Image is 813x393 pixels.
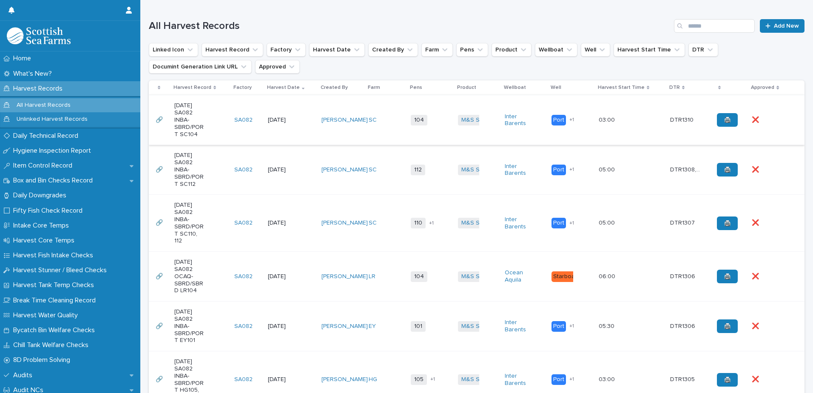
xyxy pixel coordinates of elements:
[10,85,69,93] p: Harvest Records
[752,271,761,280] p: ❌
[321,323,368,330] a: [PERSON_NAME]
[724,220,731,226] span: 🖨️
[599,115,617,124] p: 03:00
[309,43,365,57] button: Harvest Date
[717,163,738,177] a: 🖨️
[569,167,574,172] span: + 1
[429,221,434,226] span: + 1
[599,321,616,330] p: 05:30
[174,152,205,188] p: [DATE] SA082 INBA-SBRD/PORT SC112
[369,273,375,280] a: LR
[551,271,582,282] div: Starboard
[751,83,774,92] p: Approved
[461,219,493,227] a: M&S Select
[321,376,368,383] a: [PERSON_NAME]
[10,191,73,199] p: Daily Downgrades
[411,165,425,175] span: 112
[411,115,427,125] span: 104
[268,219,298,227] p: [DATE]
[724,377,731,383] span: 🖨️
[234,219,253,227] a: SA082
[156,218,165,227] p: 🔗
[10,222,76,230] p: Intake Core Temps
[10,162,79,170] p: Item Control Record
[268,376,298,383] p: [DATE]
[156,271,165,280] p: 🔗
[551,165,566,175] div: Port
[10,236,81,245] p: Harvest Core Temps
[670,374,696,383] p: DTR1305
[688,43,718,57] button: DTR
[10,251,100,259] p: Harvest Fish Intake Checks
[505,163,535,177] a: Inter Barents
[421,43,453,57] button: Farm
[505,113,535,128] a: Inter Barents
[760,19,804,33] a: Add New
[430,377,435,382] span: + 1
[505,216,535,231] a: Inter Barents
[670,218,696,227] p: DTR1307
[456,43,488,57] button: Pens
[267,43,306,57] button: Factory
[368,83,380,92] p: Farm
[461,323,493,330] a: M&S Select
[10,207,89,215] p: Fifty Fish Check Record
[369,219,377,227] a: SC
[234,117,253,124] a: SA082
[724,323,731,329] span: 🖨️
[174,259,205,294] p: [DATE] SA082 OCAQ-SBRD/SBRD LR104
[461,376,493,383] a: M&S Select
[717,113,738,127] a: 🖨️
[156,165,165,174] p: 🔗
[599,165,617,174] p: 05:00
[505,319,535,333] a: Inter Barents
[321,219,368,227] a: [PERSON_NAME]
[234,376,253,383] a: SA082
[461,166,493,174] a: M&S Select
[10,311,85,319] p: Harvest Water Quality
[752,374,761,383] p: ❌
[10,341,95,349] p: Chill Tank Welfare Checks
[321,83,348,92] p: Created By
[10,371,39,379] p: Audits
[369,323,376,330] a: EY
[10,177,99,185] p: Box and Bin Checks Record
[614,43,685,57] button: Harvest Start Time
[149,302,804,351] tr: 🔗🔗 [DATE] SA082 INBA-SBRD/PORT EY101SA082 [DATE][PERSON_NAME] EY 101M&S Select Inter Barents Port...
[717,319,738,333] a: 🖨️
[234,323,253,330] a: SA082
[670,271,697,280] p: DTR1306
[149,43,198,57] button: Linked Icon
[173,83,211,92] p: Harvest Record
[368,43,418,57] button: Created By
[717,216,738,230] a: 🖨️
[569,324,574,329] span: + 1
[461,117,493,124] a: M&S Select
[234,166,253,174] a: SA082
[599,374,617,383] p: 03:00
[149,195,804,252] tr: 🔗🔗 [DATE] SA082 INBA-SBRD/PORT SC110, 112SA082 [DATE][PERSON_NAME] SC 110+1M&S Select Inter Baren...
[149,145,804,195] tr: 🔗🔗 [DATE] SA082 INBA-SBRD/PORT SC112SA082 [DATE][PERSON_NAME] SC 112M&S Select Inter Barents Port...
[717,373,738,387] a: 🖨️
[10,326,102,334] p: Bycatch Bin Welfare Checks
[505,373,535,387] a: Inter Barents
[551,218,566,228] div: Port
[10,70,59,78] p: What's New?
[411,374,427,385] span: 105
[234,273,253,280] a: SA082
[156,374,165,383] p: 🔗
[674,19,755,33] input: Search
[717,270,738,283] a: 🖨️
[10,54,38,63] p: Home
[321,166,368,174] a: [PERSON_NAME]
[410,83,422,92] p: Pens
[321,117,368,124] a: [PERSON_NAME]
[174,202,205,245] p: [DATE] SA082 INBA-SBRD/PORT SC110, 112
[670,165,702,174] p: DTR1308, DTR1309
[724,117,731,123] span: 🖨️
[505,269,535,284] a: Ocean Aquila
[774,23,799,29] span: Add New
[670,115,695,124] p: DTR1310
[752,165,761,174] p: ❌
[551,115,566,125] div: Port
